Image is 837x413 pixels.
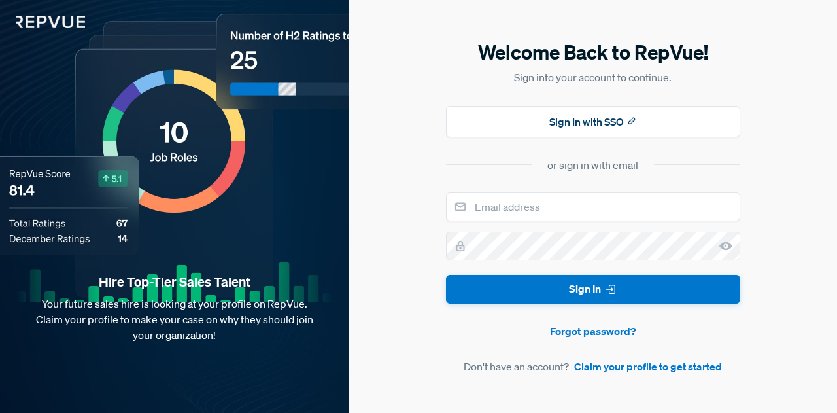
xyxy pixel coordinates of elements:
[446,106,740,137] button: Sign In with SSO
[547,157,638,173] div: or sign in with email
[21,274,328,291] strong: Hire Top-Tier Sales Talent
[446,323,740,339] a: Forgot password?
[21,296,328,343] p: Your future sales hire is looking at your profile on RepVue. Claim your profile to make your case...
[574,359,722,374] a: Claim your profile to get started
[446,192,740,221] input: Email address
[446,275,740,304] button: Sign In
[446,359,740,374] article: Don't have an account?
[446,69,740,85] p: Sign into your account to continue.
[446,39,740,66] h5: Welcome Back to RepVue!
